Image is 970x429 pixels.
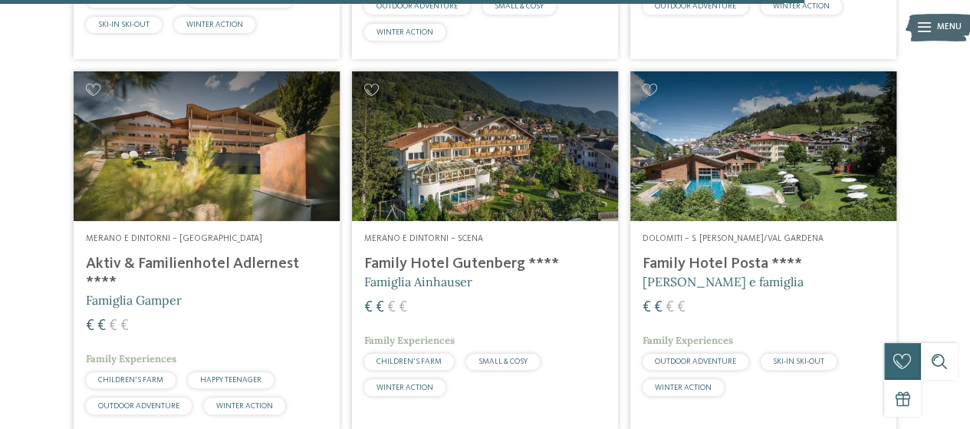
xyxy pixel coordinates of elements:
[86,255,327,292] h4: Aktiv & Familienhotel Adlernest ****
[97,318,106,334] span: €
[773,358,824,365] span: SKI-IN SKI-OUT
[376,300,384,315] span: €
[86,292,182,308] span: Famiglia Gamper
[74,71,340,221] img: Aktiv & Familienhotel Adlernest ****
[643,334,733,347] span: Family Experiences
[364,274,472,289] span: Famiglia Ainhauser
[98,402,179,410] span: OUTDOOR ADVENTURE
[364,234,483,243] span: Merano e dintorni – Scena
[655,2,736,10] span: OUTDOOR ADVENTURE
[109,318,117,334] span: €
[364,334,455,347] span: Family Experiences
[655,358,736,365] span: OUTDOOR ADVENTURE
[86,352,176,365] span: Family Experiences
[86,234,262,243] span: Merano e dintorni – [GEOGRAPHIC_DATA]
[376,358,442,365] span: CHILDREN’S FARM
[677,300,686,315] span: €
[98,376,163,384] span: CHILDREN’S FARM
[655,384,712,391] span: WINTER ACTION
[643,255,884,273] h4: Family Hotel Posta ****
[120,318,129,334] span: €
[186,21,243,28] span: WINTER ACTION
[376,2,458,10] span: OUTDOOR ADVENTURE
[399,300,407,315] span: €
[654,300,663,315] span: €
[643,300,651,315] span: €
[666,300,674,315] span: €
[86,318,94,334] span: €
[387,300,396,315] span: €
[376,28,433,36] span: WINTER ACTION
[630,71,896,221] img: Cercate un hotel per famiglie? Qui troverete solo i migliori!
[643,234,824,243] span: Dolomiti – S. [PERSON_NAME]/Val Gardena
[773,2,830,10] span: WINTER ACTION
[200,376,261,384] span: HAPPY TEENAGER
[376,384,433,391] span: WINTER ACTION
[478,358,528,365] span: SMALL & COSY
[364,300,373,315] span: €
[364,255,606,273] h4: Family Hotel Gutenberg ****
[643,274,804,289] span: [PERSON_NAME] e famiglia
[495,2,544,10] span: SMALL & COSY
[98,21,150,28] span: SKI-IN SKI-OUT
[352,71,618,221] img: Family Hotel Gutenberg ****
[216,402,273,410] span: WINTER ACTION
